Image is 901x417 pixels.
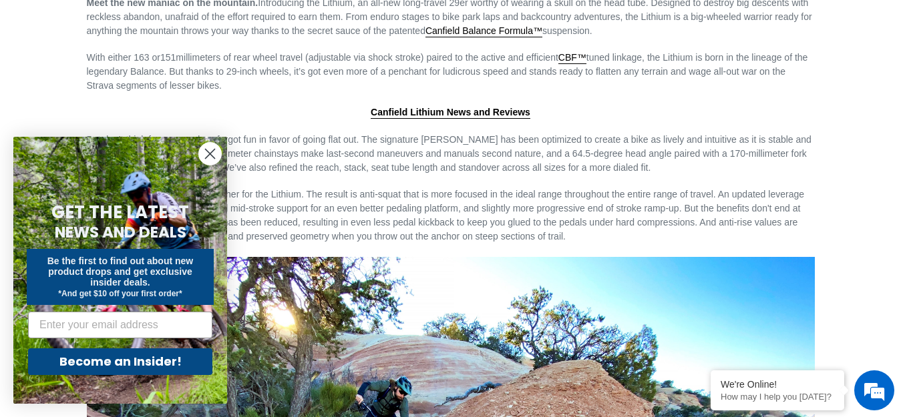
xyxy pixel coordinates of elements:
input: Enter your email address [28,312,212,338]
button: Close dialog [198,142,222,165]
span: Be the first to find out about new product drops and get exclusive insider deals. [47,256,194,288]
span: 151 [160,52,176,63]
span: millimeters of rear wheel travel (adjustable via shock stroke) paired to the active and efficient... [87,52,808,91]
a: Canfield Lithium News and Reviews [371,107,530,119]
span: NEWS AND DEALS [55,222,186,243]
span: But don’t think for a second we forgot fun in favor of going flat out. The signature [PERSON_NAME... [87,134,812,173]
span: *And get $10 off your first order* [58,289,182,298]
span: With either 163 or [87,52,161,63]
a: Canfield Balance Formula™ [425,25,542,37]
div: We're Online! [721,379,834,390]
span: has been refined even further for the Lithium. The result is anti-squat that is more focused in t... [87,189,805,242]
a: CBF™ [558,52,586,64]
p: How may I help you today? [721,392,834,402]
button: Become an Insider! [28,348,212,375]
span: GET THE LATEST [51,200,189,224]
